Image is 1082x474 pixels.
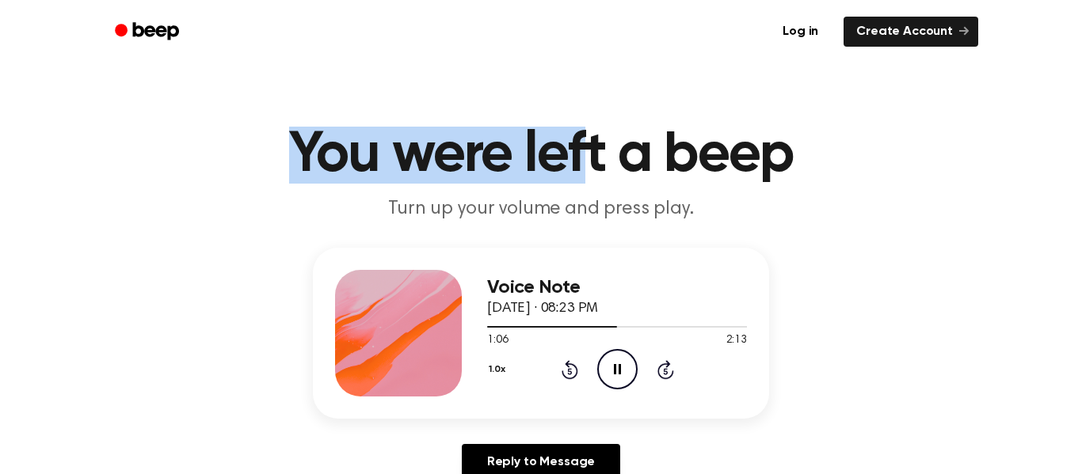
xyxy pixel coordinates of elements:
span: [DATE] · 08:23 PM [487,301,598,316]
span: 2:13 [726,332,747,349]
a: Beep [104,17,193,47]
span: 1:06 [487,332,508,349]
a: Log in [767,13,834,50]
button: 1.0x [487,356,511,383]
p: Turn up your volume and press play. [237,196,845,222]
h3: Voice Note [487,277,747,298]
a: Create Account [844,17,978,47]
h1: You were left a beep [135,127,947,184]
